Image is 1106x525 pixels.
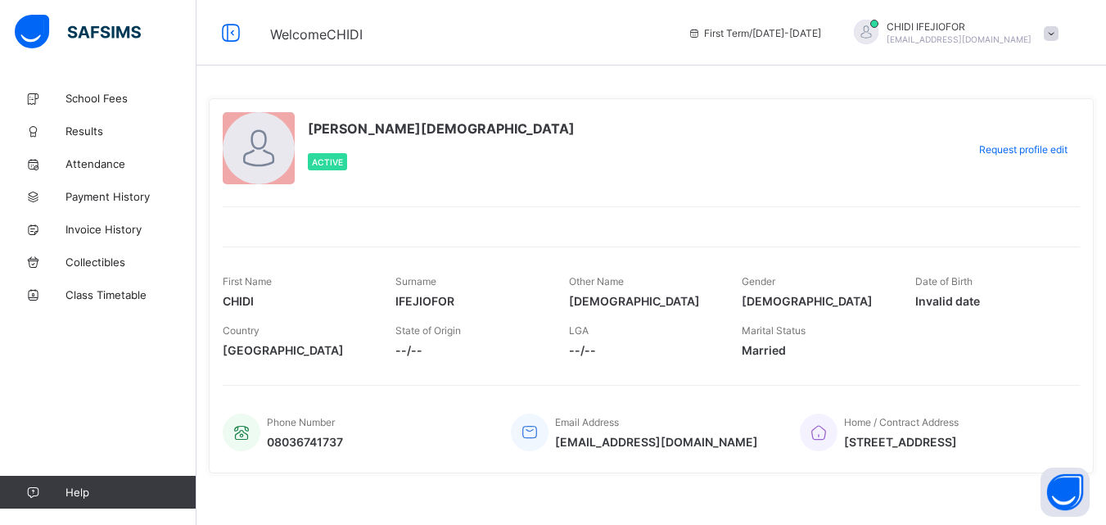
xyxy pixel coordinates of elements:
[223,343,371,357] span: [GEOGRAPHIC_DATA]
[688,27,821,39] span: session/term information
[395,275,436,287] span: Surname
[569,324,589,337] span: LGA
[844,435,959,449] span: [STREET_ADDRESS]
[65,124,196,138] span: Results
[65,92,196,105] span: School Fees
[569,343,717,357] span: --/--
[979,143,1068,156] span: Request profile edit
[395,343,544,357] span: --/--
[65,157,196,170] span: Attendance
[555,435,758,449] span: [EMAIL_ADDRESS][DOMAIN_NAME]
[395,324,461,337] span: State of Origin
[65,256,196,269] span: Collectibles
[223,294,371,308] span: CHIDI
[395,294,544,308] span: IFEJIOFOR
[837,20,1067,47] div: CHIDIIFEJIOFOR
[65,223,196,236] span: Invoice History
[742,343,890,357] span: Married
[65,288,196,301] span: Class Timetable
[267,416,335,428] span: Phone Number
[270,26,363,43] span: Welcome CHIDI
[555,416,619,428] span: Email Address
[223,324,260,337] span: Country
[312,157,343,167] span: Active
[1041,468,1090,517] button: Open asap
[308,120,575,137] span: [PERSON_NAME][DEMOGRAPHIC_DATA]
[267,435,343,449] span: 08036741737
[887,34,1032,44] span: [EMAIL_ADDRESS][DOMAIN_NAME]
[742,324,806,337] span: Marital Status
[65,486,196,499] span: Help
[844,416,959,428] span: Home / Contract Address
[742,294,890,308] span: [DEMOGRAPHIC_DATA]
[65,190,196,203] span: Payment History
[915,294,1063,308] span: Invalid date
[915,275,973,287] span: Date of Birth
[569,275,624,287] span: Other Name
[569,294,717,308] span: [DEMOGRAPHIC_DATA]
[887,20,1032,33] span: CHIDI IFEJIOFOR
[742,275,775,287] span: Gender
[223,275,272,287] span: First Name
[15,15,141,49] img: safsims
